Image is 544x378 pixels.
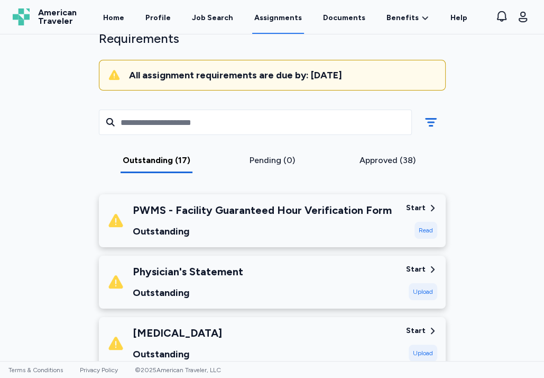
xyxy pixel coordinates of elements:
[103,154,210,167] div: Outstanding (17)
[133,326,222,340] div: [MEDICAL_DATA]
[406,203,426,213] div: Start
[133,347,222,362] div: Outstanding
[414,222,437,239] div: Read
[133,285,243,300] div: Outstanding
[13,8,30,25] img: Logo
[218,154,326,167] div: Pending (0)
[99,30,446,47] div: Requirements
[386,13,419,23] span: Benefits
[133,224,392,239] div: Outstanding
[252,1,304,34] a: Assignments
[38,8,77,25] span: American Traveler
[386,13,429,23] a: Benefits
[192,13,233,23] div: Job Search
[334,154,441,167] div: Approved (38)
[409,283,437,300] div: Upload
[406,326,426,336] div: Start
[406,264,426,275] div: Start
[135,366,221,374] span: © 2025 American Traveler, LLC
[8,366,63,374] a: Terms & Conditions
[409,345,437,362] div: Upload
[129,69,437,82] div: All assignment requirements are due by: [DATE]
[133,264,243,279] div: Physician's Statement
[80,366,118,374] a: Privacy Policy
[133,203,392,218] div: PWMS - Facility Guaranteed Hour Verification Form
